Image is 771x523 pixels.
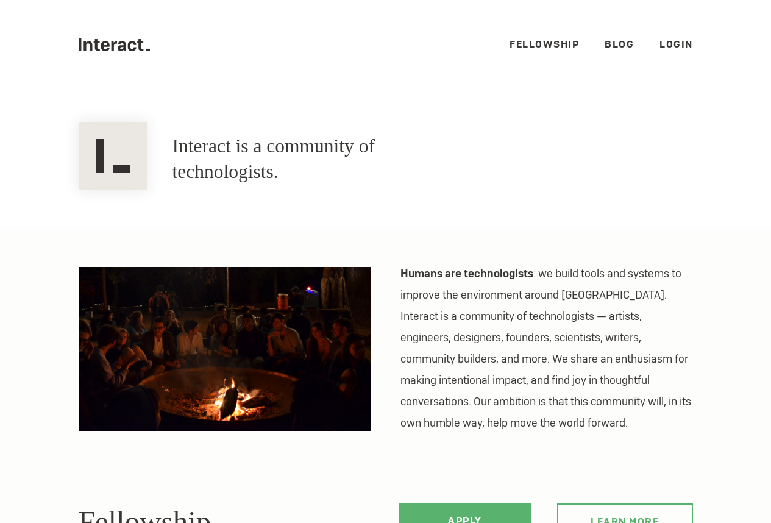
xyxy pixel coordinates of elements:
[400,266,533,280] strong: Humans are technologists
[79,267,371,431] img: A fireplace discussion at an Interact Retreat
[79,122,147,190] img: Interact Logo
[172,133,461,185] h1: Interact is a community of technologists.
[659,38,693,51] a: Login
[605,38,634,51] a: Blog
[510,38,579,51] a: Fellowship
[400,263,693,433] p: : we build tools and systems to improve the environment around [GEOGRAPHIC_DATA]. Interact is a c...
